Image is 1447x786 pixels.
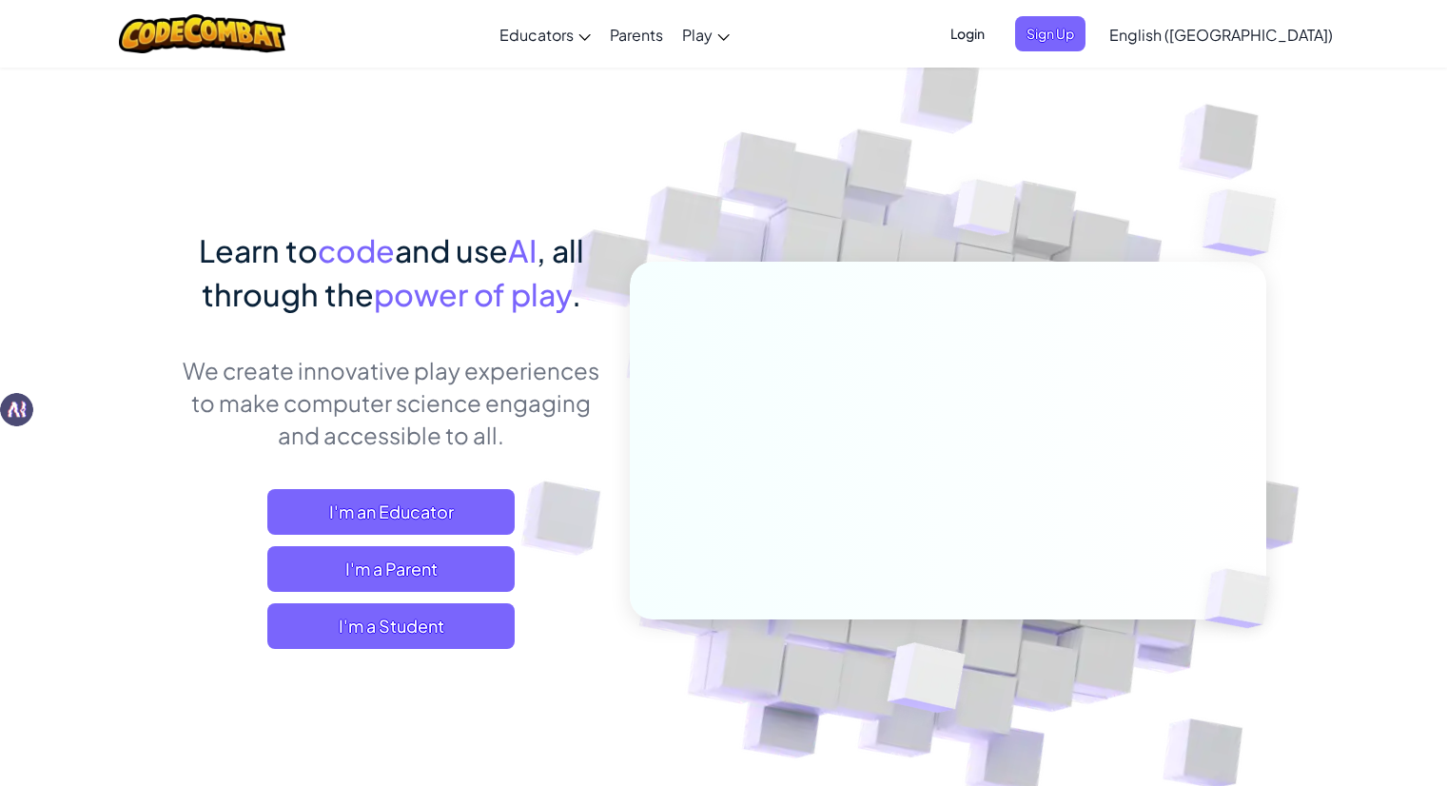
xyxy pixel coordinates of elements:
[508,231,537,269] span: AI
[490,9,600,60] a: Educators
[318,231,395,269] span: code
[572,275,581,313] span: .
[499,25,574,45] span: Educators
[1100,9,1342,60] a: English ([GEOGRAPHIC_DATA])
[917,142,1054,284] img: Overlap cubes
[673,9,739,60] a: Play
[1015,16,1085,51] button: Sign Up
[267,546,515,592] a: I'm a Parent
[119,14,285,53] img: CodeCombat logo
[682,25,713,45] span: Play
[1164,143,1329,304] img: Overlap cubes
[374,275,572,313] span: power of play
[1172,529,1315,668] img: Overlap cubes
[600,9,673,60] a: Parents
[395,231,508,269] span: and use
[267,489,515,535] a: I'm an Educator
[939,16,996,51] button: Login
[182,354,601,451] p: We create innovative play experiences to make computer science engaging and accessible to all.
[267,603,515,649] button: I'm a Student
[1109,25,1333,45] span: English ([GEOGRAPHIC_DATA])
[840,602,1010,760] img: Overlap cubes
[199,231,318,269] span: Learn to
